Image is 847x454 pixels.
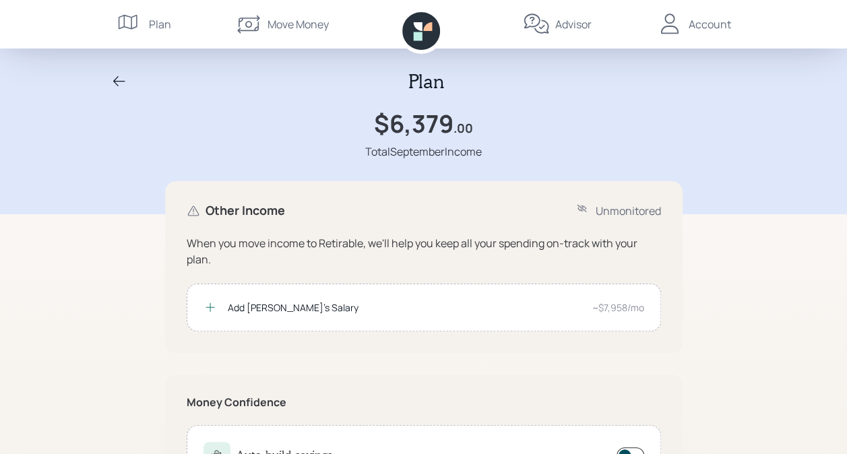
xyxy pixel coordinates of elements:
[365,143,482,160] div: Total September Income
[689,16,731,32] div: Account
[596,203,661,219] div: Unmonitored
[149,16,171,32] div: Plan
[206,203,285,218] h4: Other Income
[374,109,453,138] h1: $6,379
[187,235,661,267] div: When you move income to Retirable, we'll help you keep all your spending on-track with your plan.
[408,70,444,93] h2: Plan
[187,396,661,409] h5: Money Confidence
[592,300,644,315] div: ~$7,958/mo
[228,300,582,315] div: Add [PERSON_NAME]'s Salary
[453,121,473,136] h4: .00
[555,16,592,32] div: Advisor
[268,16,329,32] div: Move Money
